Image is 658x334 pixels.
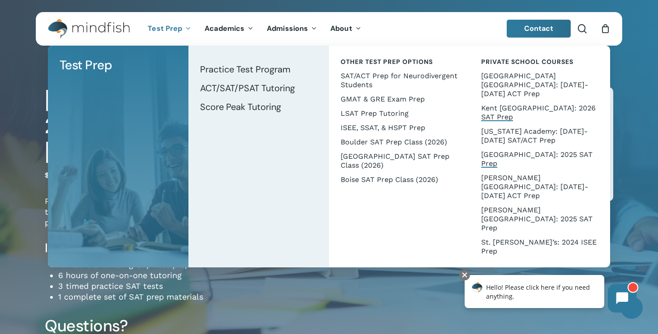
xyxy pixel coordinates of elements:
a: Boulder SAT Prep Class (2026) [338,135,461,149]
li: 6 hours of one-on-one tutoring [58,270,329,281]
span: Score Peak Tutoring [200,101,281,113]
span: Test Prep [60,57,112,73]
a: Kent [GEOGRAPHIC_DATA]: 2026 SAT Prep [479,101,601,124]
a: Academics [198,25,260,33]
a: [PERSON_NAME][GEOGRAPHIC_DATA]: [DATE]-[DATE] ACT Prep [479,171,601,203]
a: [PERSON_NAME][GEOGRAPHIC_DATA]: 2025 SAT Prep [479,203,601,235]
span: Other Test Prep Options [341,58,433,66]
span: SAT/ACT Prep for Neurodivergent Students [341,72,457,89]
a: Test Prep [141,25,198,33]
a: Cart [600,24,610,34]
a: [GEOGRAPHIC_DATA] SAT Prep Class (2026) [338,149,461,173]
a: Test Prep [57,55,179,76]
span: Test Prep [148,24,182,33]
li: 1 complete set of SAT prep materials [58,292,329,302]
a: About [324,25,368,33]
span: Practice Test Program [200,63,291,75]
span: [GEOGRAPHIC_DATA]: 2025 SAT Prep [481,150,593,168]
p: Prep for the SAT on [DATE] (or any test thereafter). Enrollment limited to Steamboat Mountain Sch... [45,196,329,240]
a: Practice Test Program [197,60,320,79]
a: ACT/SAT/PSAT Tutoring [197,79,320,97]
span: GMAT & GRE Exam Prep [341,95,425,103]
span: Private School Courses [481,58,573,66]
span: St. [PERSON_NAME]’s: 2024 ISEE Prep [481,238,597,255]
h4: Includes: [45,240,329,256]
span: ISEE, SSAT, & HSPT Prep [341,123,425,132]
span: Contact [524,24,554,33]
a: Score Peak Tutoring [197,97,320,116]
a: Contact [507,20,571,38]
a: LSAT Prep Tutoring [338,106,461,121]
span: Academics [205,24,244,33]
a: [GEOGRAPHIC_DATA] [GEOGRAPHIC_DATA]: [DATE]-[DATE] ACT Prep [479,69,601,101]
span: LSAT Prep Tutoring [341,109,409,118]
a: Boise SAT Prep Class (2026) [338,173,461,187]
span: [PERSON_NAME][GEOGRAPHIC_DATA]: 2025 SAT Prep [481,206,593,232]
a: ISEE, SSAT, & HSPT Prep [338,121,461,135]
a: GMAT & GRE Exam Prep [338,92,461,106]
span: Kent [GEOGRAPHIC_DATA]: 2026 SAT Prep [481,104,596,121]
span: Boise SAT Prep Class (2026) [341,175,438,184]
h1: [GEOGRAPHIC_DATA] – 2025 SAT Prep (for SAT on [DATE]) [45,87,329,165]
bdi: 1,199.00 [45,171,77,179]
header: Main Menu [36,12,622,46]
a: SAT/ACT Prep for Neurodivergent Students [338,69,461,92]
a: St. [PERSON_NAME]’s: 2024 ISEE Prep [479,235,601,258]
span: [GEOGRAPHIC_DATA] [GEOGRAPHIC_DATA]: [DATE]-[DATE] ACT Prep [481,72,588,98]
a: Private School Courses [479,55,601,69]
span: ACT/SAT/PSAT Tutoring [200,82,295,94]
span: Admissions [267,24,308,33]
span: Boulder SAT Prep Class (2026) [341,138,447,146]
span: [GEOGRAPHIC_DATA] SAT Prep Class (2026) [341,152,449,169]
nav: Main Menu [141,12,367,46]
li: 3 timed practice SAT tests [58,281,329,292]
a: Other Test Prep Options [338,55,461,69]
a: Admissions [260,25,324,33]
span: [PERSON_NAME][GEOGRAPHIC_DATA]: [DATE]-[DATE] ACT Prep [481,173,588,200]
span: About [330,24,352,33]
span: [US_STATE] Academy: [DATE]-[DATE] SAT/ACT Prep [481,127,588,144]
a: [US_STATE] Academy: [DATE]-[DATE] SAT/ACT Prep [479,124,601,148]
span: $ [45,171,49,179]
iframe: Chatbot [455,268,645,321]
a: [GEOGRAPHIC_DATA]: 2025 SAT Prep [479,148,601,171]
